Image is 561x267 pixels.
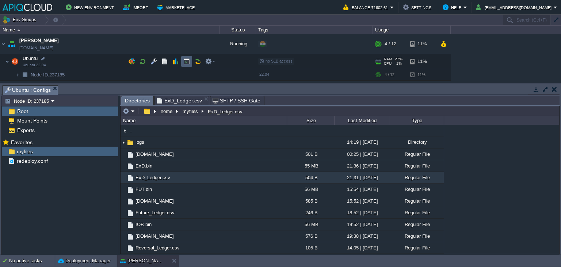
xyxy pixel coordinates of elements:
[334,172,389,183] div: 21:31 | [DATE]
[3,15,39,25] button: Env Groups
[9,255,55,267] div: No active tasks
[134,198,175,204] a: [DOMAIN_NAME]
[121,148,126,160] img: AMDAwAAAACH5BAEAAAAALAAAAAABAAEAAAICRAEAOw==
[334,148,389,160] div: 00:25 | [DATE]
[389,242,444,253] div: Regular File
[126,186,134,194] img: AMDAwAAAACH5BAEAAAAALAAAAAABAAEAAAICRAEAOw==
[389,184,444,195] div: Regular File
[123,3,150,12] button: Import
[19,44,53,52] a: [DOMAIN_NAME]
[121,106,559,116] input: Click to enter the path
[126,162,134,170] img: AMDAwAAAACH5BAEAAAAALAAAAAABAAEAAAICRAEAOw==
[15,148,34,155] a: myfiles
[395,57,402,61] span: 27%
[334,219,389,230] div: 19:52 | [DATE]
[126,209,134,217] img: AMDAwAAAACH5BAEAAAAALAAAAAABAAEAAAICRAEAOw==
[58,257,111,264] button: Deployment Manager
[0,81,6,101] img: AMDAwAAAACH5BAEAAAAALAAAAAABAAEAAAICRAEAOw==
[10,54,20,69] img: AMDAwAAAACH5BAEAAAAALAAAAAABAAEAAAICRAEAOw==
[373,26,450,34] div: Usage
[126,174,134,182] img: AMDAwAAAACH5BAEAAAAALAAAAAABAAEAAAICRAEAOw==
[384,57,392,61] span: RAM
[16,117,49,124] a: Mount Points
[157,96,202,105] span: ExD_Ledger.csv
[126,151,134,159] img: AMDAwAAAACH5BAEAAAAALAAAAAABAAEAAAICRAEAOw==
[134,245,181,251] a: Reversal_Ledger.csv
[287,230,334,242] div: 576 B
[476,3,554,12] button: [EMAIL_ADDRESS][DOMAIN_NAME]
[1,26,219,34] div: Name
[121,137,126,148] img: AMDAwAAAACH5BAEAAAAALAAAAAABAAEAAAICRAEAOw==
[287,160,334,172] div: 55 MB
[30,72,66,78] a: Node ID:237185
[126,198,134,206] img: AMDAwAAAACH5BAEAAAAALAAAAAABAAEAAAICRAEAOw==
[385,69,394,80] div: 4 / 12
[5,86,51,95] span: Ubuntu : Configs
[334,184,389,195] div: 15:54 | [DATE]
[121,127,129,135] img: AMDAwAAAACH5BAEAAAAALAAAAAABAAEAAAICRAEAOw==
[121,207,126,218] img: AMDAwAAAACH5BAEAAAAALAAAAAABAAEAAAICRAEAOw==
[134,186,153,192] a: FUT.bin
[389,172,444,183] div: Regular File
[213,96,260,105] span: SFTP / SSH Gate
[256,26,373,34] div: Tags
[5,54,9,69] img: AMDAwAAAACH5BAEAAAAALAAAAAABAAEAAAICRAEAOw==
[160,108,174,114] button: home
[154,96,209,105] li: /home/myfiles/ExD_Ledger.csv
[134,233,175,239] span: [DOMAIN_NAME]
[23,63,46,67] span: Ubuntu 22.04
[334,136,389,148] div: 14:19 | [DATE]
[9,139,34,145] a: Favorites
[287,184,334,195] div: 56 MB
[30,72,66,78] span: 237185
[134,163,153,169] a: ExD.bin
[20,69,30,80] img: AMDAwAAAACH5BAEAAAAALAAAAAABAAEAAAICRAEAOw==
[287,116,334,125] div: Size
[287,207,334,218] div: 246 B
[410,54,434,69] div: 11%
[134,174,171,181] a: ExD_Ledger.csv
[121,195,126,207] img: AMDAwAAAACH5BAEAAAAALAAAAAABAAEAAAICRAEAOw==
[3,4,52,11] img: APIQCloud
[390,116,444,125] div: Type
[121,219,126,230] img: AMDAwAAAACH5BAEAAAAALAAAAAABAAEAAAICRAEAOw==
[259,72,269,76] span: 22.04
[410,69,434,80] div: 11%
[126,221,134,229] img: AMDAwAAAACH5BAEAAAAALAAAAAABAAEAAAICRAEAOw==
[126,233,134,241] img: AMDAwAAAACH5BAEAAAAALAAAAAABAAEAAAICRAEAOw==
[134,151,175,157] span: [DOMAIN_NAME]
[287,172,334,183] div: 504 B
[287,242,334,253] div: 105 B
[385,34,396,54] div: 4 / 12
[389,136,444,148] div: Directory
[182,108,200,114] button: myfiles
[126,244,134,252] img: AMDAwAAAACH5BAEAAAAALAAAAAABAAEAAAICRAEAOw==
[389,160,444,172] div: Regular File
[206,108,243,114] div: ExD_Ledger.csv
[0,34,6,54] img: AMDAwAAAACH5BAEAAAAALAAAAAABAAEAAAICRAEAOw==
[121,230,126,242] img: AMDAwAAAACH5BAEAAAAALAAAAAABAAEAAAICRAEAOw==
[22,56,39,61] a: UbuntuUbuntu 22.04
[125,96,150,105] span: Directories
[334,207,389,218] div: 18:52 | [DATE]
[443,3,463,12] button: Help
[129,127,134,133] a: ..
[134,139,145,145] a: logs
[19,37,59,44] a: [PERSON_NAME]
[134,221,153,227] a: IOB.bin
[16,108,29,114] span: Root
[287,148,334,160] div: 501 B
[157,3,197,12] button: Marketplace
[334,230,389,242] div: 19:38 | [DATE]
[403,3,434,12] button: Settings
[389,148,444,160] div: Regular File
[134,210,176,216] a: Future_Ledger.csv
